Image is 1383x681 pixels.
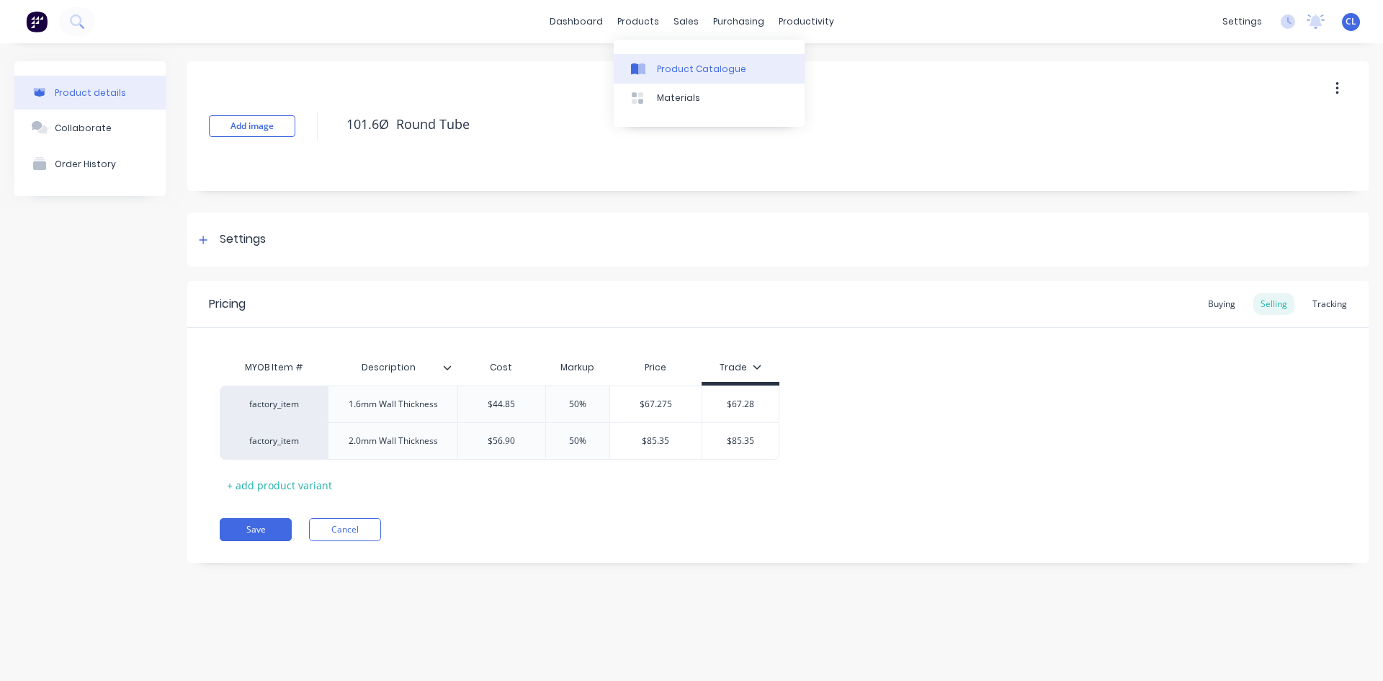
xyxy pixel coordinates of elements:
div: factory_item [234,435,313,448]
div: $44.85 [458,386,545,422]
div: Trade [720,361,761,374]
div: factory_item [234,398,313,411]
button: Collaborate [14,110,166,146]
button: Save [220,518,292,541]
span: CL [1346,15,1356,28]
div: Collaborate [55,123,112,133]
div: MYOB Item # [220,353,328,382]
div: Buying [1201,293,1243,315]
div: factory_item1.6mm Wall Thickness$44.8550%$67.275$67.28 [220,386,779,422]
div: $56.90 [458,423,545,459]
div: + add product variant [220,474,339,497]
div: factory_item2.0mm Wall Thickness$56.9050%$85.35$85.35 [220,422,779,460]
div: 50% [542,386,614,422]
button: Add image [209,115,295,137]
div: Description [328,353,457,382]
div: Markup [545,353,609,382]
a: Materials [614,84,805,112]
a: Product Catalogue [614,54,805,83]
div: $67.275 [610,386,702,422]
div: Pricing [209,295,246,313]
div: Order History [55,159,116,169]
div: Settings [220,231,266,249]
button: Product details [14,76,166,110]
div: sales [666,11,706,32]
button: Cancel [309,518,381,541]
button: Order History [14,146,166,182]
div: Selling [1253,293,1294,315]
img: Factory [26,11,48,32]
div: $67.28 [702,386,779,422]
div: Tracking [1305,293,1354,315]
div: settings [1215,11,1269,32]
div: Description [328,350,449,386]
div: Cost [457,353,545,382]
textarea: 101.6Ø Round Tube [339,107,1250,141]
div: productivity [771,11,841,32]
div: 50% [542,423,614,459]
div: Product Catalogue [657,63,746,76]
div: Price [609,353,702,382]
div: 1.6mm Wall Thickness [337,395,449,414]
div: purchasing [706,11,771,32]
a: dashboard [542,11,610,32]
div: Materials [657,92,700,104]
div: $85.35 [702,423,779,459]
div: products [610,11,666,32]
div: 2.0mm Wall Thickness [337,432,449,450]
div: Product details [55,87,126,98]
div: $85.35 [610,423,702,459]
